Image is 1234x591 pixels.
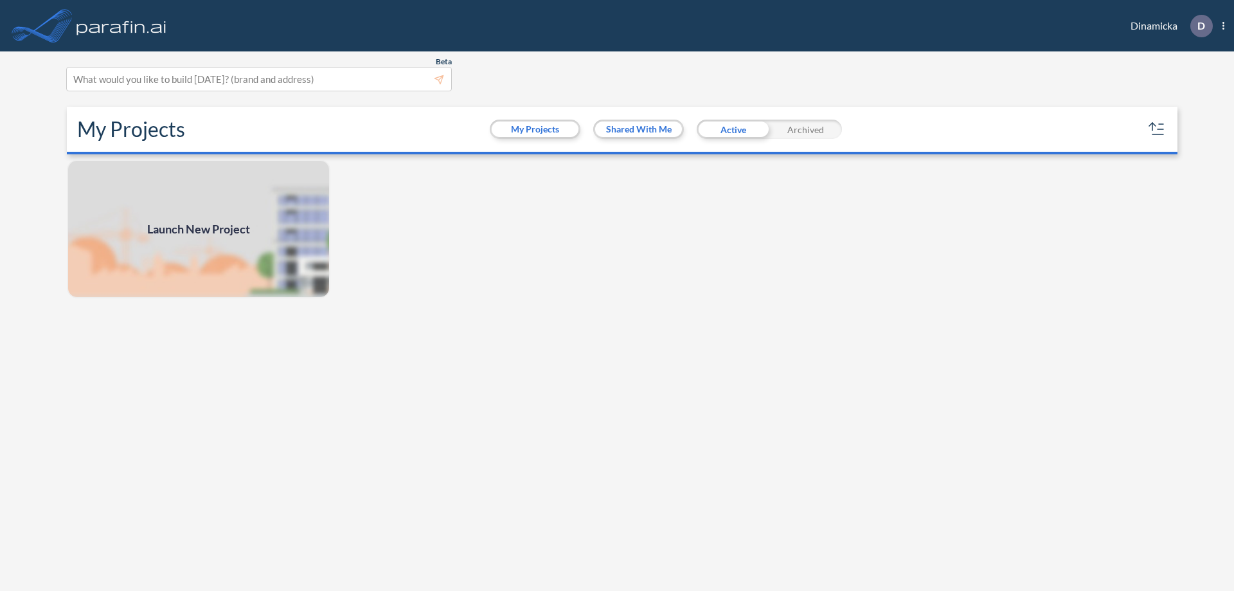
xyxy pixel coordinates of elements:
[77,117,185,141] h2: My Projects
[492,122,578,137] button: My Projects
[1147,119,1167,140] button: sort
[595,122,682,137] button: Shared With Me
[67,159,330,298] a: Launch New Project
[1111,15,1224,37] div: Dinamicka
[147,221,250,238] span: Launch New Project
[1197,20,1205,32] p: D
[74,13,169,39] img: logo
[67,159,330,298] img: add
[697,120,769,139] div: Active
[769,120,842,139] div: Archived
[436,57,452,67] span: Beta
